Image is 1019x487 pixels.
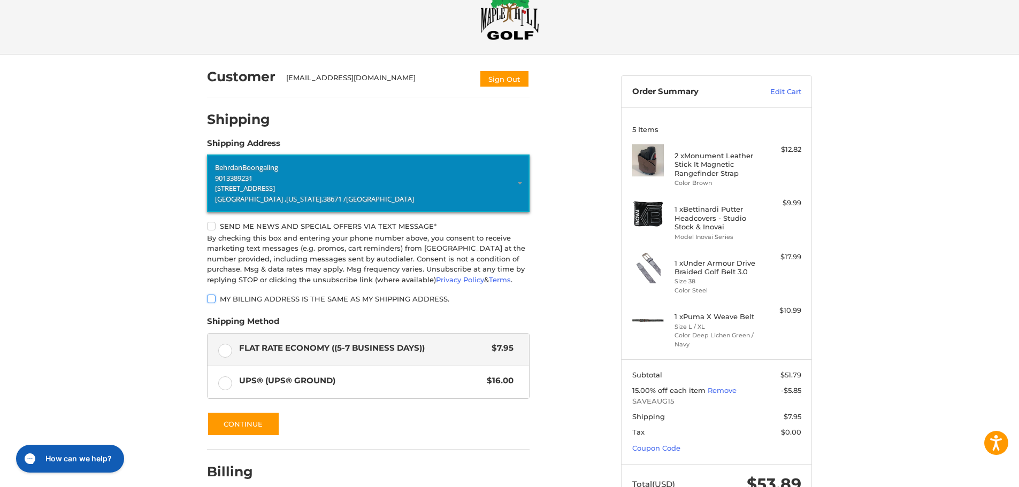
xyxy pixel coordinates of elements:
div: [EMAIL_ADDRESS][DOMAIN_NAME] [286,73,469,88]
span: 15.00% off each item [632,386,708,395]
span: $51.79 [780,370,801,379]
li: Color Brown [675,179,756,188]
span: $7.95 [784,412,801,421]
a: Privacy Policy [436,275,484,284]
div: $17.99 [759,252,801,262]
span: [GEOGRAPHIC_DATA] [346,194,414,204]
a: Edit Cart [747,87,801,97]
button: Sign Out [479,70,530,88]
div: $9.99 [759,198,801,208]
h4: 1 x Bettinardi Putter Headcovers - Studio Stock & Inovai [675,205,756,231]
a: Remove [708,386,737,395]
a: Enter or select a different address [207,154,530,212]
div: $12.82 [759,144,801,155]
li: Model Inovai Series [675,233,756,242]
span: Shipping [632,412,665,421]
span: Boongaling [242,163,278,172]
span: $0.00 [781,428,801,436]
li: Size 38 [675,277,756,286]
span: Subtotal [632,370,662,379]
li: Size L / XL [675,322,756,331]
legend: Shipping Method [207,315,279,333]
a: Coupon Code [632,444,680,452]
h3: 5 Items [632,125,801,134]
span: $7.95 [486,342,514,354]
div: $10.99 [759,305,801,316]
span: Behrdan [215,163,242,172]
h4: 1 x Puma X Weave Belt [675,312,756,321]
h4: 1 x Under Armour Drive Braided Golf Belt 3.0 [675,259,756,276]
iframe: Google Customer Reviews [931,458,1019,487]
span: $16.00 [481,375,514,387]
h3: Order Summary [632,87,747,97]
h2: Billing [207,463,270,480]
h4: 2 x Monument Leather Stick It Magnetic Rangefinder Strap [675,151,756,177]
li: Color Steel [675,286,756,295]
span: Flat Rate Economy ((5-7 Business Days)) [239,342,487,354]
span: [STREET_ADDRESS] [215,183,275,193]
li: Color Deep Lichen Green / Navy [675,331,756,349]
span: Tax [632,428,645,436]
iframe: Gorgias live chat messenger [11,441,127,476]
span: 9013389231 [215,173,252,183]
button: Continue [207,412,280,436]
span: 38671 / [323,194,346,204]
label: My billing address is the same as my shipping address. [207,295,530,303]
a: Terms [489,275,511,284]
span: [US_STATE], [286,194,323,204]
label: Send me news and special offers via text message* [207,222,530,230]
legend: Shipping Address [207,137,280,154]
span: UPS® (UPS® Ground) [239,375,482,387]
span: SAVEAUG15 [632,396,801,407]
span: [GEOGRAPHIC_DATA] , [215,194,286,204]
h2: Shipping [207,111,270,128]
h2: Customer [207,68,275,85]
span: -$5.85 [781,386,801,395]
div: By checking this box and entering your phone number above, you consent to receive marketing text ... [207,233,530,285]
